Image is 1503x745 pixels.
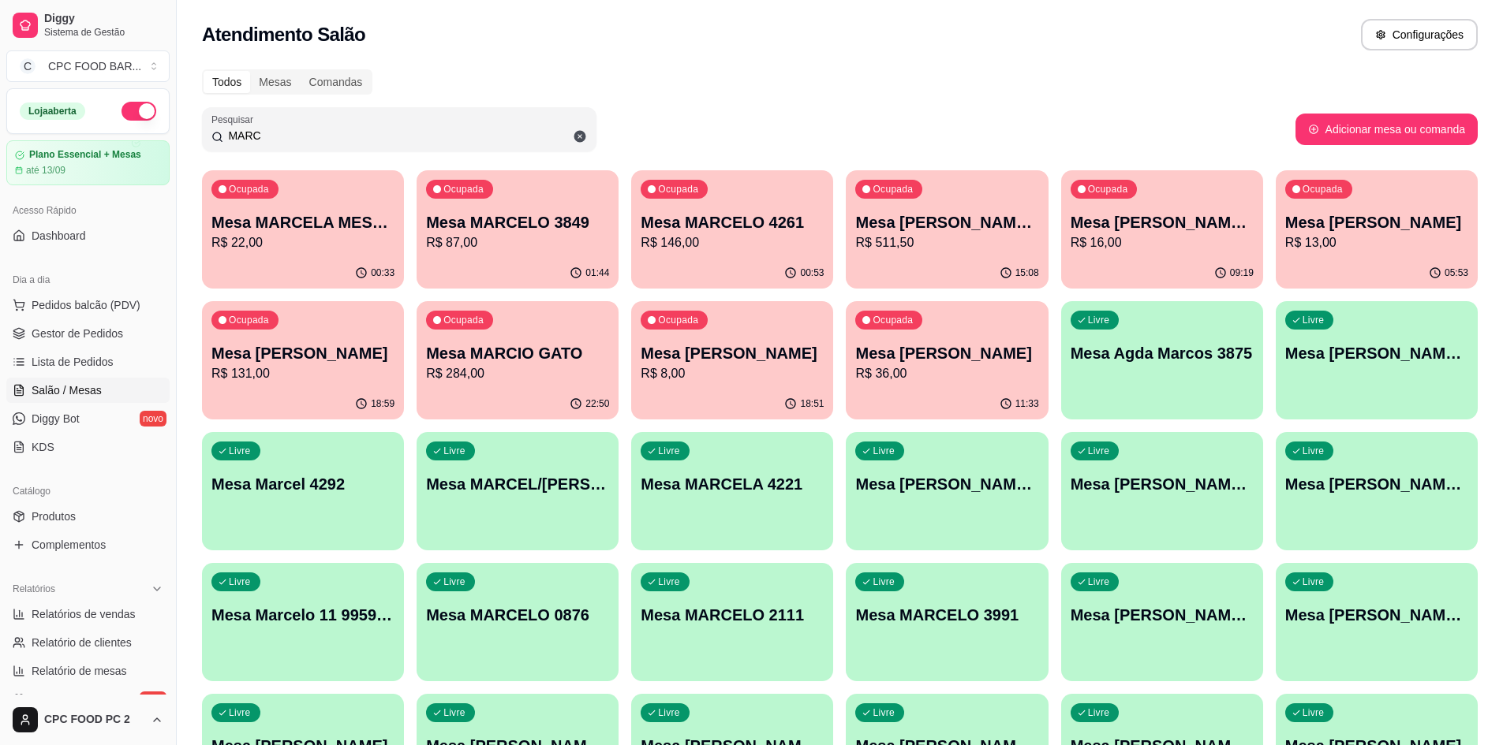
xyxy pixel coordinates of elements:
[211,473,394,495] p: Mesa Marcel 4292
[658,314,698,326] p: Ocupada
[417,301,619,419] button: OcupadaMesa MARCIO GATOR$ 284,0022:50
[426,364,609,383] p: R$ 284,00
[211,364,394,383] p: R$ 131,00
[1276,563,1478,681] button: LivreMesa [PERSON_NAME] 11987511159
[211,233,394,252] p: R$ 22,00
[6,198,170,223] div: Acesso Rápido
[6,504,170,529] a: Produtos
[417,432,619,550] button: LivreMesa MARCEL/[PERSON_NAME]
[32,297,140,313] span: Pedidos balcão (PDV)
[1071,211,1254,233] p: Mesa [PERSON_NAME] ARBITRO
[873,183,913,196] p: Ocupada
[800,266,824,279] p: 00:53
[229,445,251,457] p: Livre
[122,102,156,121] button: Alterar Status
[20,102,85,120] div: Loja aberta
[1088,706,1110,719] p: Livre
[204,71,250,93] div: Todos
[417,563,619,681] button: LivreMesa MARCELO 0876
[1061,301,1263,419] button: LivreMesa Agda Marcos 3875
[1285,342,1468,364] p: Mesa [PERSON_NAME] 4265
[658,183,698,196] p: Ocupada
[6,6,170,44] a: DiggySistema de Gestão
[6,532,170,557] a: Complementos
[202,22,365,47] h2: Atendimento Salão
[1088,314,1110,326] p: Livre
[371,266,394,279] p: 00:33
[32,537,106,553] span: Complementos
[426,473,609,495] p: Mesa MARCEL/[PERSON_NAME]
[6,630,170,655] a: Relatório de clientes
[32,326,123,341] span: Gestor de Pedidos
[846,563,1048,681] button: LivreMesa MARCELO 3991
[1285,473,1468,495] p: Mesa [PERSON_NAME] 3 crianças lindas
[1071,473,1254,495] p: Mesa [PERSON_NAME] ([PERSON_NAME]) 4174
[1061,170,1263,289] button: OcupadaMesa [PERSON_NAME] ARBITROR$ 16,0009:19
[800,397,824,410] p: 18:51
[426,211,609,233] p: Mesa MARCELO 3849
[44,713,144,727] span: CPC FOOD PC 2
[6,687,170,712] a: Relatório de fidelidadenovo
[6,406,170,431] a: Diggy Botnovo
[6,658,170,684] a: Relatório de mesas
[443,706,465,719] p: Livre
[13,583,55,595] span: Relatórios
[443,183,484,196] p: Ocupada
[641,342,824,364] p: Mesa [PERSON_NAME]
[32,508,76,524] span: Produtos
[426,604,609,626] p: Mesa MARCELO 0876
[202,170,404,289] button: OcupadaMesa MARCELA MESA 4R$ 22,0000:33
[1361,19,1478,50] button: Configurações
[32,635,132,650] span: Relatório de clientes
[641,211,824,233] p: Mesa MARCELO 4261
[1015,397,1039,410] p: 11:33
[641,233,824,252] p: R$ 146,00
[631,170,833,289] button: OcupadaMesa MARCELO 4261R$ 146,0000:53
[211,211,394,233] p: Mesa MARCELA MESA 4
[1285,211,1468,233] p: Mesa [PERSON_NAME]
[855,364,1038,383] p: R$ 36,00
[855,342,1038,364] p: Mesa [PERSON_NAME]
[229,576,251,588] p: Livre
[32,354,114,370] span: Lista de Pedidos
[229,183,269,196] p: Ocupada
[202,432,404,550] button: LivreMesa Marcel 4292
[6,321,170,346] a: Gestor de Pedidos
[301,71,372,93] div: Comandas
[1276,301,1478,419] button: LivreMesa [PERSON_NAME] 4265
[1285,604,1468,626] p: Mesa [PERSON_NAME] 11987511159
[1061,563,1263,681] button: LivreMesa [PERSON_NAME] 11986555355
[202,301,404,419] button: OcupadaMesa [PERSON_NAME]R$ 131,0018:59
[585,266,609,279] p: 01:44
[426,342,609,364] p: Mesa MARCIO GATO
[6,378,170,403] a: Salão / Mesas
[1285,233,1468,252] p: R$ 13,00
[229,314,269,326] p: Ocupada
[443,576,465,588] p: Livre
[1276,432,1478,550] button: LivreMesa [PERSON_NAME] 3 crianças lindas
[631,563,833,681] button: LivreMesa MARCELO 2111
[443,445,465,457] p: Livre
[1061,432,1263,550] button: LivreMesa [PERSON_NAME] ([PERSON_NAME]) 4174
[855,233,1038,252] p: R$ 511,50
[32,411,80,427] span: Diggy Bot
[1295,114,1478,145] button: Adicionar mesa ou comanda
[211,604,394,626] p: Mesa Marcelo 11 995931815
[32,228,86,244] span: Dashboard
[1303,314,1325,326] p: Livre
[658,706,680,719] p: Livre
[44,12,163,26] span: Diggy
[658,445,680,457] p: Livre
[6,701,170,739] button: CPC FOOD PC 2
[29,149,141,161] article: Plano Essencial + Mesas
[631,432,833,550] button: LivreMesa MARCELA 4221
[1303,576,1325,588] p: Livre
[641,364,824,383] p: R$ 8,00
[1303,183,1343,196] p: Ocupada
[6,479,170,504] div: Catálogo
[32,663,127,679] span: Relatório de mesas
[1303,445,1325,457] p: Livre
[873,576,895,588] p: Livre
[873,314,913,326] p: Ocupada
[32,691,141,707] span: Relatório de fidelidade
